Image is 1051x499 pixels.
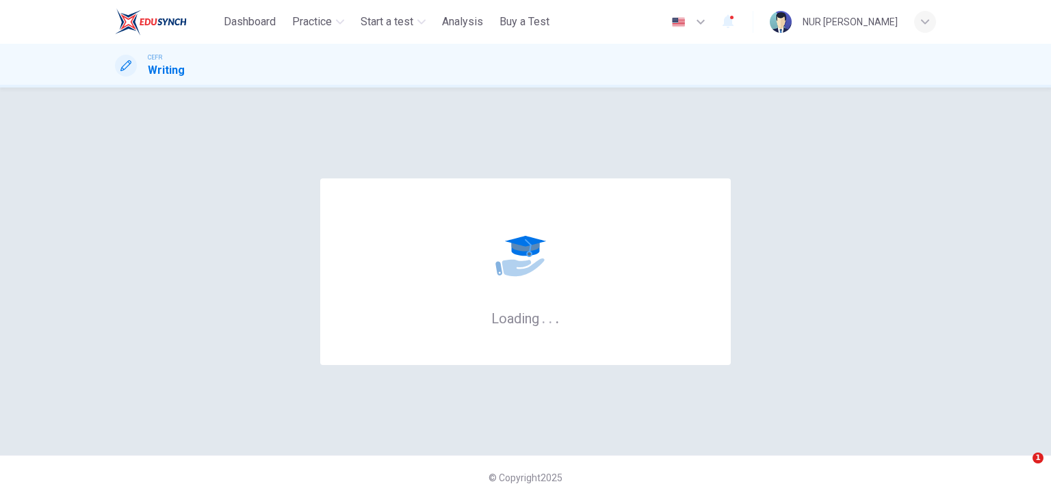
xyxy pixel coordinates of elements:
[115,8,187,36] img: ELTC logo
[442,14,483,30] span: Analysis
[224,14,276,30] span: Dashboard
[148,62,185,79] h1: Writing
[499,14,549,30] span: Buy a Test
[803,14,898,30] div: NUR [PERSON_NAME]
[541,306,546,328] h6: .
[287,10,350,34] button: Practice
[548,306,553,328] h6: .
[491,309,560,327] h6: Loading
[1004,453,1037,485] iframe: Intercom live chat
[670,17,687,27] img: en
[218,10,281,34] button: Dashboard
[1033,453,1043,463] span: 1
[494,10,555,34] button: Buy a Test
[437,10,489,34] button: Analysis
[361,14,413,30] span: Start a test
[555,306,560,328] h6: .
[148,53,162,62] span: CEFR
[770,11,792,33] img: Profile picture
[292,14,332,30] span: Practice
[355,10,431,34] button: Start a test
[115,8,218,36] a: ELTC logo
[489,472,562,483] span: © Copyright 2025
